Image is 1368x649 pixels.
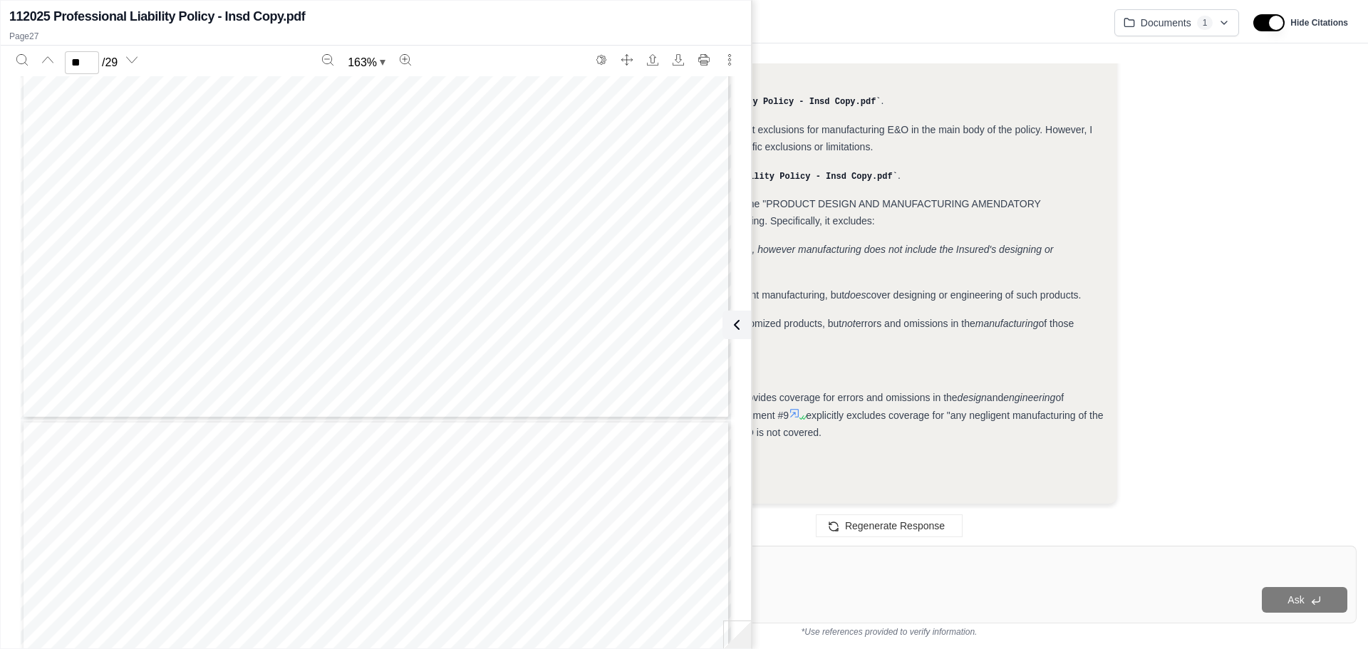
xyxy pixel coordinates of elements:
em: does [844,289,866,301]
span: HTC-Endt059 [79,372,150,383]
span: Rosedale Products Inc.; Precision Manufacturing Services, Inc.; Rosedale Filter Components, LLC [140,531,646,543]
span: ENDORSEMENT NO. 10 [311,447,440,459]
span: . [881,95,884,106]
div: *Use references provided to verify information. [422,623,1357,638]
button: Previous page [36,48,59,71]
span: Documents [1141,16,1191,30]
span: and I don't see any explicit exclusions for manufacturing E&O in the main body of the policy. How... [445,124,1092,152]
span: [DATE] [302,483,338,494]
span: . [898,170,901,181]
code: 112025 Professional Liability Policy - Insd Copy.pdf [621,172,898,182]
span: Forms a part of Certificate No.: [79,499,249,510]
button: Zoom out [316,48,339,71]
span: provides coverage for errors and omissions in the [739,392,958,403]
button: Zoom in [394,48,417,71]
span: This endorsement, effective 12:01 a.m.: [79,483,296,494]
span: I've reviewed all the endorsements and found that Endorsement #9, the "PRODUCT DESIGN AND MANUFAC... [445,198,1041,227]
span: HPL24-0652 [256,499,321,510]
span: / 29 [102,54,118,71]
span: Regenerate Response [845,520,945,531]
button: More actions [718,48,741,71]
em: not [841,318,855,329]
em: manufacturing [975,318,1039,329]
span: Ask [1287,594,1304,606]
span: cover negligent manufacturing, but [691,289,844,301]
span: Hide Citations [1290,17,1348,28]
div: Edit Title [416,14,1103,36]
span: Issued to: [79,531,134,543]
p: Page 27 [9,31,742,42]
span: certain Underwriters at Lloyd's, [GEOGRAPHIC_DATA] [104,515,387,526]
em: engineering [1003,392,1055,403]
button: Download [667,48,690,71]
span: products. [475,87,523,98]
input: Enter a page number [65,51,99,74]
button: Print [693,48,715,71]
button: Ask [1262,587,1347,613]
button: Documents1 [1114,9,1240,36]
span: ordinary wear and tear or gradual deterioration of the [146,87,418,98]
span: explicitly excludes coverage for "any negligent manufacturing of the Insured's customized products" [445,410,1104,438]
span: 1. [79,627,89,638]
em: design [958,392,987,403]
button: Full screen [616,48,638,71]
span: 163 % [348,54,377,71]
h2: 112025 Professional Liability Policy - Insd Copy.pdf [9,6,305,26]
button: Switch to the dark theme [590,48,613,71]
button: Search [11,48,33,71]
span: (Cyber Act, Cyber Incident and Data Breach exclusion) [179,581,573,597]
span: This Policy excludes any actual or alleged loss, damage, liability, claim, fine, penalty, cost (i... [113,627,672,638]
span: Page 1 of 1 [346,372,405,383]
button: Zoom document [342,51,391,74]
span: 1 [1197,16,1213,30]
button: Next page [120,48,143,71]
span: Insured's [421,87,472,98]
span: of customized products, but [720,318,841,329]
span: (W) [113,87,131,98]
span: US PROFESSIONAL INDEMNITY - CYBER EXCLUSION [136,559,614,578]
span: errors and omissions in the [856,318,975,329]
span: cover designing or engineering of such products. [866,289,1081,301]
button: Regenerate Response [816,514,963,537]
span: By: [79,515,98,526]
span: and [987,392,1003,403]
button: Open file [641,48,664,71]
